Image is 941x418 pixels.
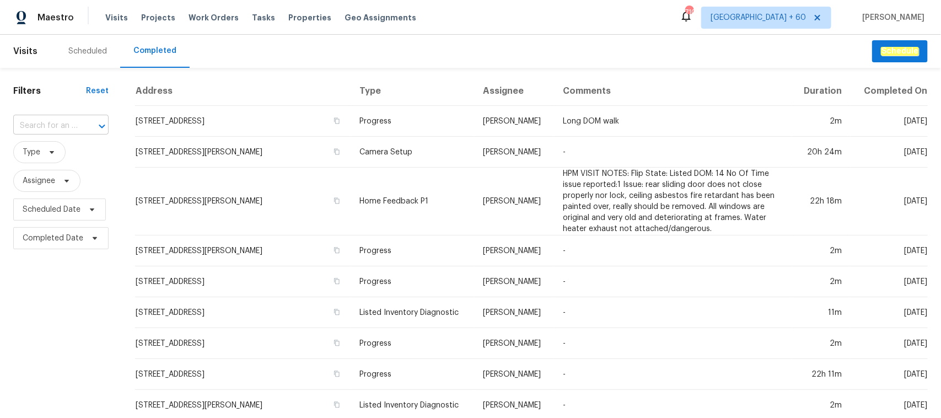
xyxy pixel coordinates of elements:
div: Reset [86,85,109,97]
td: [STREET_ADDRESS] [135,328,351,359]
td: [DATE] [851,235,928,266]
span: Maestro [37,12,74,23]
button: Copy Address [332,400,342,410]
span: Tasks [252,14,275,22]
td: 2m [792,328,851,359]
td: [PERSON_NAME] [474,106,554,137]
td: Home Feedback P1 [351,168,474,235]
th: Comments [554,77,792,106]
td: HPM VISIT NOTES: Flip State: Listed DOM: 14 No Of Time issue reported:1 Issue: rear sliding door ... [554,168,792,235]
span: [PERSON_NAME] [858,12,924,23]
button: Copy Address [332,245,342,255]
td: [DATE] [851,106,928,137]
h1: Filters [13,85,86,97]
td: 2m [792,235,851,266]
span: Scheduled Date [23,204,80,215]
div: 710 [685,7,693,18]
button: Copy Address [332,276,342,286]
td: 22h 18m [792,168,851,235]
input: Search for an address... [13,117,78,135]
div: Scheduled [68,46,107,57]
td: - [554,266,792,297]
button: Copy Address [332,196,342,206]
td: - [554,235,792,266]
th: Assignee [474,77,554,106]
span: Type [23,147,40,158]
td: [STREET_ADDRESS] [135,106,351,137]
td: 20h 24m [792,137,851,168]
th: Address [135,77,351,106]
td: Progress [351,328,474,359]
span: Visits [13,39,37,63]
em: Schedule [881,47,919,56]
td: [DATE] [851,266,928,297]
td: Camera Setup [351,137,474,168]
span: [GEOGRAPHIC_DATA] + 60 [711,12,806,23]
td: [STREET_ADDRESS][PERSON_NAME] [135,235,351,266]
td: [STREET_ADDRESS][PERSON_NAME] [135,168,351,235]
td: Progress [351,106,474,137]
span: Completed Date [23,233,83,244]
span: Visits [105,12,128,23]
button: Copy Address [332,147,342,157]
td: [DATE] [851,137,928,168]
button: Open [94,119,110,134]
td: [PERSON_NAME] [474,235,554,266]
td: Progress [351,266,474,297]
th: Duration [792,77,851,106]
td: 2m [792,266,851,297]
td: 22h 11m [792,359,851,390]
button: Copy Address [332,307,342,317]
td: - [554,328,792,359]
span: Assignee [23,175,55,186]
td: [STREET_ADDRESS] [135,297,351,328]
td: Listed Inventory Diagnostic [351,297,474,328]
th: Type [351,77,474,106]
td: - [554,137,792,168]
button: Copy Address [332,369,342,379]
td: Progress [351,359,474,390]
td: [PERSON_NAME] [474,297,554,328]
td: Long DOM walk [554,106,792,137]
span: Work Orders [189,12,239,23]
td: [PERSON_NAME] [474,328,554,359]
th: Completed On [851,77,928,106]
td: - [554,297,792,328]
td: 11m [792,297,851,328]
div: Completed [133,45,176,56]
button: Schedule [872,40,928,63]
button: Copy Address [332,338,342,348]
td: [PERSON_NAME] [474,168,554,235]
td: [DATE] [851,359,928,390]
span: Projects [141,12,175,23]
td: Progress [351,235,474,266]
span: Geo Assignments [345,12,416,23]
td: [PERSON_NAME] [474,359,554,390]
td: [DATE] [851,328,928,359]
td: [DATE] [851,297,928,328]
span: Properties [288,12,331,23]
td: [PERSON_NAME] [474,137,554,168]
td: - [554,359,792,390]
td: 2m [792,106,851,137]
td: [STREET_ADDRESS] [135,359,351,390]
button: Copy Address [332,116,342,126]
td: [DATE] [851,168,928,235]
td: [STREET_ADDRESS][PERSON_NAME] [135,137,351,168]
td: [PERSON_NAME] [474,266,554,297]
td: [STREET_ADDRESS] [135,266,351,297]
